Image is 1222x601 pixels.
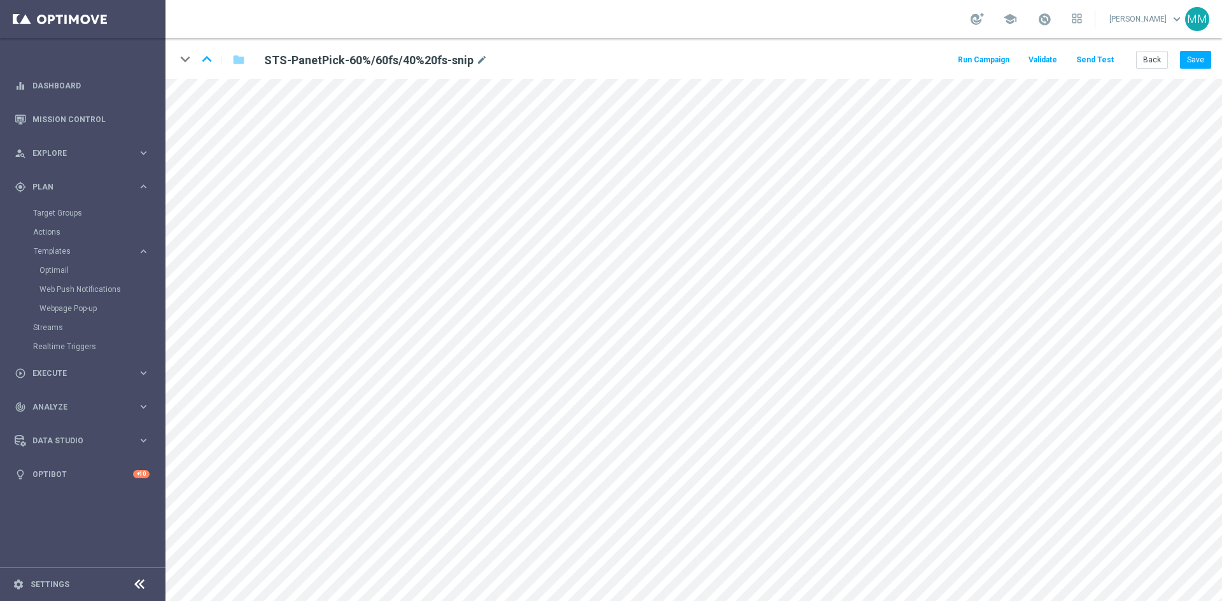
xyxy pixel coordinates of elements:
[39,303,132,314] a: Webpage Pop-up
[264,53,474,68] h2: STS-PanetPick-60%/60fs/40%20fs-snip
[1074,52,1116,69] button: Send Test
[14,114,150,125] button: Mission Control
[39,299,164,318] div: Webpage Pop-up
[137,401,150,413] i: keyboard_arrow_right
[15,181,26,193] i: gps_fixed
[1029,55,1057,64] span: Validate
[33,204,164,223] div: Target Groups
[1180,51,1211,69] button: Save
[133,470,150,478] div: +10
[33,337,164,356] div: Realtime Triggers
[39,284,132,294] a: Web Push Notifications
[137,367,150,379] i: keyboard_arrow_right
[14,81,150,91] button: equalizer Dashboard
[15,80,26,92] i: equalizer
[956,52,1011,69] button: Run Campaign
[476,53,488,68] i: mode_edit
[14,402,150,412] button: track_changes Analyze keyboard_arrow_right
[33,318,164,337] div: Streams
[15,69,150,102] div: Dashboard
[39,280,164,299] div: Web Push Notifications
[15,148,26,159] i: person_search
[32,403,137,411] span: Analyze
[33,322,132,333] a: Streams
[13,579,24,590] i: settings
[15,368,137,379] div: Execute
[137,434,150,446] i: keyboard_arrow_right
[34,247,125,255] span: Templates
[1003,12,1017,26] span: school
[31,581,69,588] a: Settings
[33,246,150,256] button: Templates keyboard_arrow_right
[15,401,26,413] i: track_changes
[15,457,150,491] div: Optibot
[14,436,150,446] button: Data Studio keyboard_arrow_right
[32,149,137,157] span: Explore
[15,401,137,413] div: Analyze
[32,69,150,102] a: Dashboard
[39,265,132,275] a: Optimail
[33,227,132,237] a: Actions
[33,223,164,242] div: Actions
[33,208,132,218] a: Target Groups
[15,435,137,446] div: Data Studio
[15,469,26,480] i: lightbulb
[14,469,150,480] button: lightbulb Optibot +10
[32,457,133,491] a: Optibot
[231,50,246,70] button: folder
[1108,10,1185,29] a: [PERSON_NAME]keyboard_arrow_down
[39,261,164,280] div: Optimail
[15,368,26,379] i: play_circle_outline
[14,148,150,158] button: person_search Explore keyboard_arrow_right
[32,102,150,136] a: Mission Control
[14,182,150,192] button: gps_fixed Plan keyboard_arrow_right
[33,242,164,318] div: Templates
[1027,52,1059,69] button: Validate
[197,50,216,69] i: keyboard_arrow_up
[1185,7,1209,31] div: MM
[1170,12,1184,26] span: keyboard_arrow_down
[232,52,245,67] i: folder
[32,183,137,191] span: Plan
[15,181,137,193] div: Plan
[14,368,150,378] button: play_circle_outline Execute keyboard_arrow_right
[1136,51,1168,69] button: Back
[15,102,150,136] div: Mission Control
[33,342,132,352] a: Realtime Triggers
[34,247,137,255] div: Templates
[137,181,150,193] i: keyboard_arrow_right
[15,148,137,159] div: Explore
[32,370,137,377] span: Execute
[32,437,137,445] span: Data Studio
[137,147,150,159] i: keyboard_arrow_right
[137,245,150,258] i: keyboard_arrow_right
